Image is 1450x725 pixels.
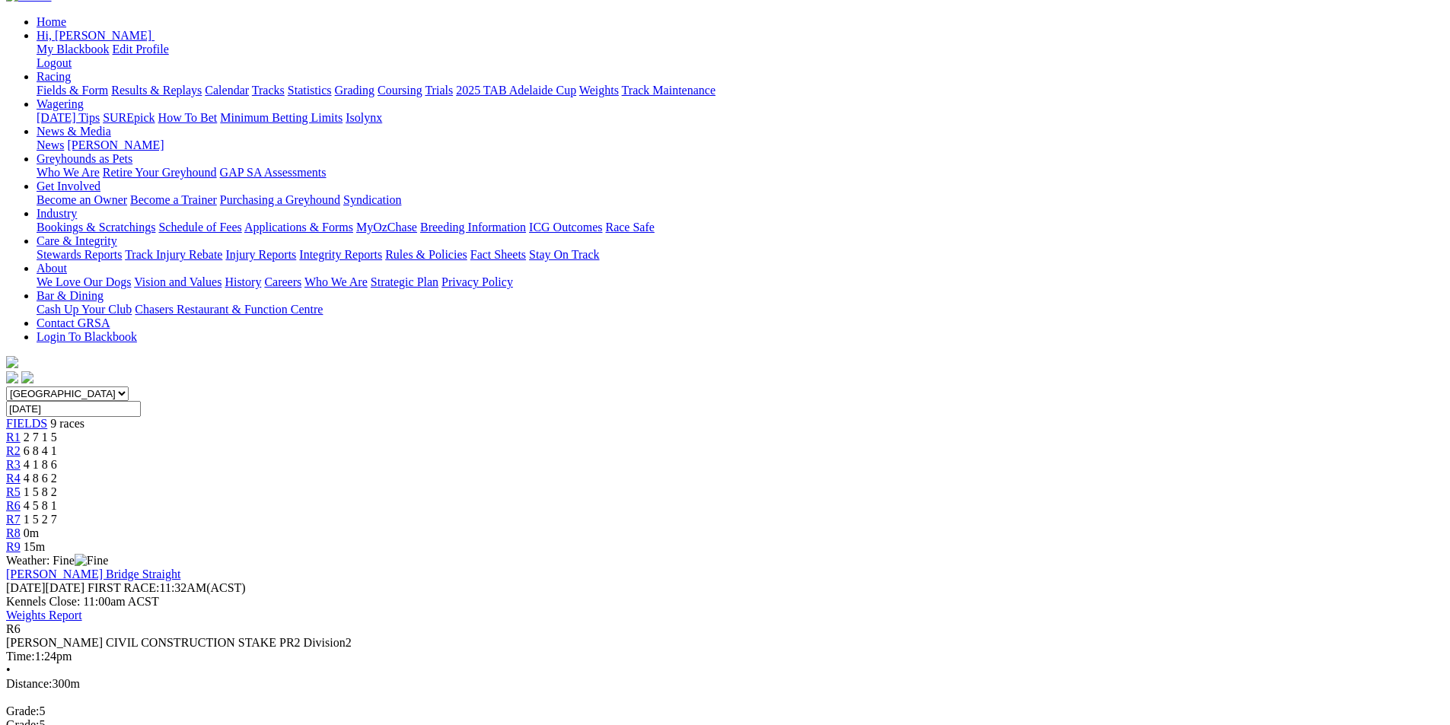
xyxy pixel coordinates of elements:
[37,111,1444,125] div: Wagering
[622,84,715,97] a: Track Maintenance
[220,193,340,206] a: Purchasing a Greyhound
[6,650,35,663] span: Time:
[456,84,576,97] a: 2025 TAB Adelaide Cup
[135,303,323,316] a: Chasers Restaurant & Function Centre
[6,513,21,526] a: R7
[158,111,218,124] a: How To Bet
[130,193,217,206] a: Become a Trainer
[37,303,1444,316] div: Bar & Dining
[37,29,155,42] a: Hi, [PERSON_NAME]
[264,275,301,288] a: Careers
[6,472,21,485] a: R4
[24,526,39,539] span: 0m
[6,677,52,690] span: Distance:
[6,581,46,594] span: [DATE]
[37,262,67,275] a: About
[346,111,382,124] a: Isolynx
[288,84,332,97] a: Statistics
[37,152,132,165] a: Greyhounds as Pets
[529,248,599,261] a: Stay On Track
[6,526,21,539] a: R8
[37,138,1444,152] div: News & Media
[6,677,1444,691] div: 300m
[37,43,110,56] a: My Blackbook
[6,417,47,430] a: FIELDS
[441,275,513,288] a: Privacy Policy
[343,193,401,206] a: Syndication
[125,248,222,261] a: Track Injury Rebate
[6,609,82,622] a: Weights Report
[103,166,217,179] a: Retire Your Greyhound
[6,485,21,498] a: R5
[37,111,100,124] a: [DATE] Tips
[6,650,1444,663] div: 1:24pm
[37,221,155,234] a: Bookings & Scratchings
[134,275,221,288] a: Vision and Values
[37,275,131,288] a: We Love Our Dogs
[356,221,417,234] a: MyOzChase
[529,221,602,234] a: ICG Outcomes
[88,581,159,594] span: FIRST RACE:
[6,704,1444,718] div: 5
[24,444,57,457] span: 6 8 4 1
[37,193,1444,207] div: Get Involved
[37,316,110,329] a: Contact GRSA
[420,221,526,234] a: Breeding Information
[88,581,246,594] span: 11:32AM(ACST)
[37,125,111,138] a: News & Media
[37,180,100,192] a: Get Involved
[24,431,57,444] span: 2 7 1 5
[470,248,526,261] a: Fact Sheets
[75,554,108,568] img: Fine
[6,458,21,471] a: R3
[6,431,21,444] a: R1
[37,29,151,42] span: Hi, [PERSON_NAME]
[37,84,108,97] a: Fields & Form
[37,275,1444,289] div: About
[21,371,33,383] img: twitter.svg
[6,540,21,553] a: R9
[6,595,1444,609] div: Kennels Close: 11:00am ACST
[37,43,1444,70] div: Hi, [PERSON_NAME]
[37,84,1444,97] div: Racing
[6,371,18,383] img: facebook.svg
[425,84,453,97] a: Trials
[37,303,132,316] a: Cash Up Your Club
[6,568,180,580] a: [PERSON_NAME] Bridge Straight
[50,417,84,430] span: 9 races
[111,84,202,97] a: Results & Replays
[37,15,66,28] a: Home
[244,221,353,234] a: Applications & Forms
[6,499,21,512] a: R6
[113,43,169,56] a: Edit Profile
[220,166,327,179] a: GAP SA Assessments
[220,111,343,124] a: Minimum Betting Limits
[6,401,141,417] input: Select date
[24,458,57,471] span: 4 1 8 6
[37,248,122,261] a: Stewards Reports
[6,704,40,717] span: Grade:
[371,275,438,288] a: Strategic Plan
[6,581,84,594] span: [DATE]
[24,540,45,553] span: 15m
[67,138,164,151] a: [PERSON_NAME]
[205,84,249,97] a: Calendar
[37,207,77,220] a: Industry
[225,248,296,261] a: Injury Reports
[6,444,21,457] span: R2
[335,84,374,97] a: Grading
[103,111,155,124] a: SUREpick
[37,166,1444,180] div: Greyhounds as Pets
[37,193,127,206] a: Become an Owner
[37,234,117,247] a: Care & Integrity
[6,356,18,368] img: logo-grsa-white.png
